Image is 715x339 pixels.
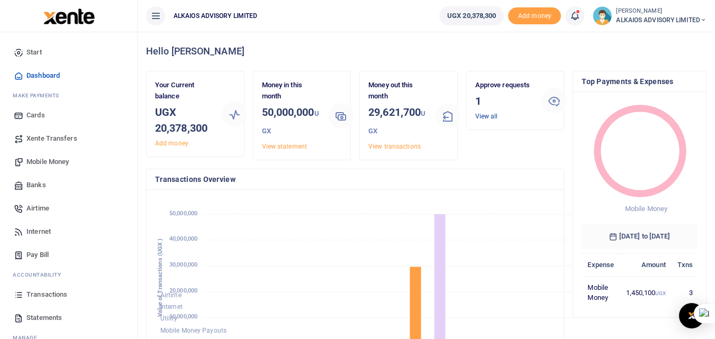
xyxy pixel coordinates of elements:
a: Banks [8,173,129,197]
small: [PERSON_NAME] [616,7,707,16]
a: View transactions [368,143,421,150]
li: Ac [8,267,129,283]
span: ALKAIOS ADVISORY LIMITED [169,11,261,21]
span: Start [26,47,42,58]
span: Mobile Money [625,205,667,213]
a: Start [8,41,129,64]
p: Money in this month [262,80,320,102]
h3: 1 [475,93,533,109]
h4: Transactions Overview [155,173,555,185]
p: Your Current balance [155,80,213,102]
th: Txns [672,253,699,276]
span: countability [21,272,61,278]
span: Xente Transfers [26,133,77,144]
td: 3 [672,276,699,309]
a: logo-small logo-large logo-large [42,12,95,20]
span: ALKAIOS ADVISORY LIMITED [616,15,707,25]
th: Expense [582,253,620,276]
span: Mobile Money [26,157,69,167]
a: profile-user [PERSON_NAME] ALKAIOS ADVISORY LIMITED [593,6,707,25]
img: profile-user [593,6,612,25]
span: Dashboard [26,70,60,81]
p: Approve requests [475,80,533,91]
small: UGX [655,290,665,296]
span: Add money [508,7,561,25]
span: Internet [160,303,183,310]
span: ake Payments [18,93,59,98]
tspan: 10,000,000 [169,313,197,320]
li: Wallet ballance [435,6,508,25]
span: Internet [26,226,51,237]
span: Transactions [26,289,67,300]
text: Value of Transactions (UGX ) [157,239,164,317]
h4: Top Payments & Expenses [582,76,698,87]
h3: 29,621,700 [368,104,427,139]
a: Mobile Money [8,150,129,173]
a: Airtime [8,197,129,220]
a: Internet [8,220,129,243]
tspan: 20,000,000 [169,287,197,294]
tspan: 30,000,000 [169,261,197,268]
a: Add money [155,140,188,147]
td: 1,450,100 [620,276,672,309]
span: Cards [26,110,45,121]
h3: 50,000,000 [262,104,320,139]
a: Statements [8,306,129,329]
a: Pay Bill [8,243,129,267]
a: View statement [262,143,307,150]
span: Statements [26,313,62,323]
div: Open Intercom Messenger [679,303,704,328]
a: Cards [8,104,129,127]
h4: Hello [PERSON_NAME] [146,45,707,57]
img: logo-large [43,8,95,24]
small: UGX [368,109,426,135]
span: Airtime [160,291,182,299]
span: UGX 20,378,300 [447,11,496,21]
th: Amount [620,253,672,276]
a: Transactions [8,283,129,306]
span: Utility [160,315,177,323]
span: Mobile Money Payouts [160,327,227,334]
span: Banks [26,180,46,190]
p: Money out this month [368,80,427,102]
a: UGX 20,378,300 [439,6,504,25]
a: Dashboard [8,64,129,87]
a: Xente Transfers [8,127,129,150]
h6: [DATE] to [DATE] [582,224,698,249]
span: Pay Bill [26,250,49,260]
small: UGX [262,109,319,135]
h3: UGX 20,378,300 [155,104,213,136]
a: Add money [508,11,561,19]
span: Airtime [26,203,49,214]
li: Toup your wallet [508,7,561,25]
tspan: 40,000,000 [169,235,197,242]
tspan: 50,000,000 [169,210,197,217]
li: M [8,87,129,104]
a: View all [475,113,498,120]
td: Mobile Money [582,276,620,309]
